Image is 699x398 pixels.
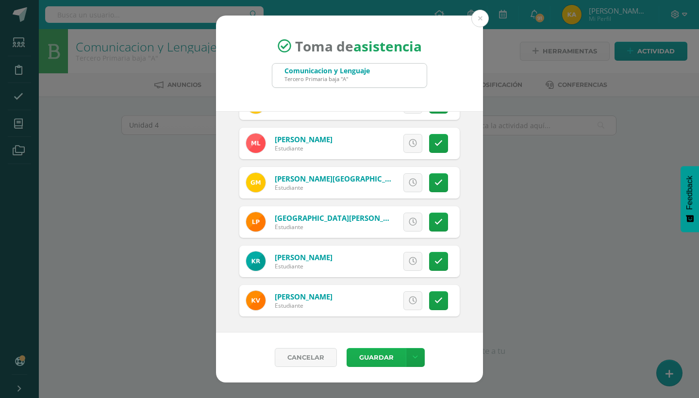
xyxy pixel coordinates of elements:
span: Excusa [357,292,384,310]
a: [GEOGRAPHIC_DATA][PERSON_NAME] [275,213,407,223]
a: [PERSON_NAME] [275,134,333,144]
div: Estudiante [275,183,391,192]
a: [PERSON_NAME] [275,252,333,262]
div: Estudiante [275,262,333,270]
a: [PERSON_NAME][GEOGRAPHIC_DATA] [275,174,407,183]
div: Tercero Primaria baja "A" [284,75,370,83]
img: 33d67d0a6eb74083e3121190fd170952.png [246,133,266,153]
img: 275a7e9ee755196479af09022d751e4f.png [246,173,266,192]
input: Busca un grado o sección aquí... [272,64,427,87]
div: Estudiante [275,144,333,152]
div: Estudiante [275,223,391,231]
button: Feedback - Mostrar encuesta [681,166,699,232]
span: Excusa [357,174,384,192]
span: Feedback [685,176,694,210]
a: Cancelar [275,348,337,367]
button: Guardar [347,348,406,367]
strong: asistencia [353,37,422,55]
div: Estudiante [275,301,333,310]
button: Close (Esc) [471,10,489,27]
a: [PERSON_NAME] [275,292,333,301]
span: Excusa [357,134,384,152]
div: Comunicacion y Lenguaje [284,66,370,75]
img: db93633950bf6c0702a5aceed4eae33d.png [246,291,266,310]
img: 62dcc168b1ddbdfcb6a1fe9e6fb13bee.png [246,212,266,232]
img: c412cc03bc1c065a13c3c869812021fb.png [246,251,266,271]
span: Toma de [295,37,422,55]
span: Excusa [357,213,384,231]
span: Excusa [357,252,384,270]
